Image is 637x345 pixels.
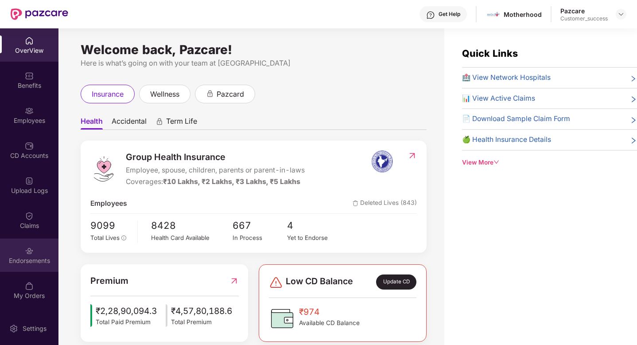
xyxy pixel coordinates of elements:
span: right [630,115,637,125]
div: Welcome back, Pazcare! [81,46,427,53]
img: svg+xml;base64,PHN2ZyBpZD0iTXlfT3JkZXJzIiBkYXRhLW5hbWU9Ik15IE9yZGVycyIgeG1sbnM9Imh0dHA6Ly93d3cudz... [25,282,34,290]
img: svg+xml;base64,PHN2ZyBpZD0iRGFuZ2VyLTMyeDMyIiB4bWxucz0iaHR0cDovL3d3dy53My5vcmcvMjAwMC9zdmciIHdpZH... [269,275,283,290]
div: Health Card Available [151,233,233,243]
div: View More [462,158,637,167]
span: 📄 Download Sample Claim Form [462,114,570,125]
div: animation [206,90,214,98]
span: insurance [92,89,124,100]
span: Term Life [166,117,197,129]
span: Available CD Balance [299,318,360,328]
div: Pazcare [560,7,608,15]
span: ₹2,28,90,094.3 [96,304,157,318]
div: Coverages: [126,176,305,188]
img: motherhood%20_%20logo.png [487,8,500,21]
span: Employees [90,198,127,209]
img: logo [90,156,117,182]
img: svg+xml;base64,PHN2ZyBpZD0iQmVuZWZpdHMiIHhtbG5zPSJodHRwOi8vd3d3LnczLm9yZy8yMDAwL3N2ZyIgd2lkdGg9Ij... [25,71,34,80]
span: Accidental [112,117,147,129]
img: New Pazcare Logo [11,8,68,20]
span: Health [81,117,103,129]
span: Deleted Lives (843) [353,198,417,209]
img: icon [90,304,92,327]
img: RedirectIcon [408,151,417,160]
span: wellness [150,89,179,100]
span: 4 [287,218,342,233]
img: svg+xml;base64,PHN2ZyBpZD0iRW5kb3JzZW1lbnRzIiB4bWxucz0iaHR0cDovL3d3dy53My5vcmcvMjAwMC9zdmciIHdpZH... [25,247,34,255]
img: svg+xml;base64,PHN2ZyBpZD0iSGVscC0zMngzMiIgeG1sbnM9Imh0dHA6Ly93d3cudzMub3JnLzIwMDAvc3ZnIiB3aWR0aD... [426,11,435,20]
span: 🏥 View Network Hospitals [462,72,551,83]
img: svg+xml;base64,PHN2ZyBpZD0iRHJvcGRvd24tMzJ4MzIiIHhtbG5zPSJodHRwOi8vd3d3LnczLm9yZy8yMDAwL3N2ZyIgd2... [618,11,625,18]
img: CDBalanceIcon [269,305,295,332]
div: Yet to Endorse [287,233,342,243]
span: down [493,159,500,165]
span: 📊 View Active Claims [462,93,535,104]
span: pazcard [217,89,244,100]
img: insurerIcon [365,150,399,172]
div: Customer_success [560,15,608,22]
span: Quick Links [462,47,518,59]
img: svg+xml;base64,PHN2ZyBpZD0iU2V0dGluZy0yMHgyMCIgeG1sbnM9Imh0dHA6Ly93d3cudzMub3JnLzIwMDAvc3ZnIiB3aW... [9,324,18,333]
img: svg+xml;base64,PHN2ZyBpZD0iQ0RfQWNjb3VudHMiIGRhdGEtbmFtZT0iQ0QgQWNjb3VudHMiIHhtbG5zPSJodHRwOi8vd3... [25,141,34,150]
span: Total Paid Premium [96,318,157,327]
img: svg+xml;base64,PHN2ZyBpZD0iSG9tZSIgeG1sbnM9Imh0dHA6Ly93d3cudzMub3JnLzIwMDAvc3ZnIiB3aWR0aD0iMjAiIG... [25,36,34,45]
span: Total Lives [90,234,120,241]
img: deleteIcon [353,200,358,206]
div: Get Help [439,11,460,18]
div: Settings [20,324,49,333]
div: Update CD [376,274,416,290]
div: Motherhood [504,10,542,19]
span: 8428 [151,218,233,233]
span: 9099 [90,218,131,233]
span: Employee, spouse, children, parents or parent-in-laws [126,165,305,176]
img: icon [166,304,167,327]
img: svg+xml;base64,PHN2ZyBpZD0iVXBsb2FkX0xvZ3MiIGRhdGEtbmFtZT0iVXBsb2FkIExvZ3MiIHhtbG5zPSJodHRwOi8vd3... [25,176,34,185]
span: right [630,136,637,145]
img: RedirectIcon [229,274,239,288]
span: ₹4,57,80,188.6 [171,304,232,318]
img: svg+xml;base64,PHN2ZyBpZD0iQ2xhaW0iIHhtbG5zPSJodHRwOi8vd3d3LnczLm9yZy8yMDAwL3N2ZyIgd2lkdGg9IjIwIi... [25,212,34,220]
span: ₹974 [299,305,360,318]
img: svg+xml;base64,PHN2ZyBpZD0iRW1wbG95ZWVzIiB4bWxucz0iaHR0cDovL3d3dy53My5vcmcvMjAwMC9zdmciIHdpZHRoPS... [25,106,34,115]
span: 🍏 Health Insurance Details [462,134,551,145]
span: right [630,95,637,104]
span: Total Premium [171,318,232,327]
span: ₹10 Lakhs, ₹2 Lakhs, ₹3 Lakhs, ₹5 Lakhs [163,177,300,186]
span: 667 [233,218,287,233]
div: animation [155,118,163,125]
div: In Process [233,233,287,243]
span: right [630,74,637,83]
span: Group Health Insurance [126,150,305,164]
span: Premium [90,274,128,288]
div: Here is what’s going on with your team at [GEOGRAPHIC_DATA] [81,58,427,69]
span: info-circle [121,235,127,241]
span: Low CD Balance [286,274,353,290]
